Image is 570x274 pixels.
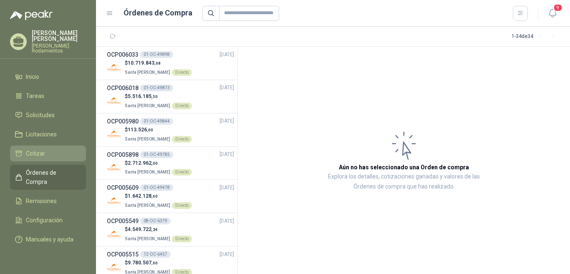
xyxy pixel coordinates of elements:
a: OCP00603301-OC-49898[DATE] Company Logo$10.719.843,68Santa [PERSON_NAME]Directo [107,50,234,76]
span: Configuración [26,216,63,225]
img: Company Logo [107,194,121,208]
h3: OCP005980 [107,117,139,126]
p: [PERSON_NAME] Rodamientos [32,43,86,53]
span: Solicitudes [26,111,55,120]
img: Company Logo [107,94,121,108]
img: Company Logo [107,127,121,142]
div: Directo [172,202,192,209]
span: [DATE] [219,217,234,225]
a: Solicitudes [10,107,86,123]
span: [DATE] [219,251,234,259]
span: Santa [PERSON_NAME] [125,70,170,75]
h3: OCP005898 [107,150,139,159]
h3: OCP006033 [107,50,139,59]
span: 9 [553,4,562,12]
span: ,00 [147,128,153,132]
a: OCP00589801-OC-49785[DATE] Company Logo$2.712.962,00Santa [PERSON_NAME]Directo [107,150,234,176]
p: $ [125,159,192,167]
span: 4.549.722 [128,226,158,232]
span: 5.516.185 [128,93,158,99]
span: Órdenes de Compra [26,168,78,186]
div: 08-OC-6379 [140,218,171,224]
span: Cotizar [26,149,45,158]
div: 01-OC-49785 [140,151,173,158]
span: ,60 [151,194,158,199]
span: Santa [PERSON_NAME] [125,170,170,174]
span: [DATE] [219,184,234,192]
span: Inicio [26,72,39,81]
p: $ [125,59,192,67]
span: ,24 [151,227,158,232]
div: 01-OC-49478 [140,184,173,191]
span: Santa [PERSON_NAME] [125,103,170,108]
div: Directo [172,169,192,176]
h3: Aún no has seleccionado una Orden de compra [339,163,469,172]
span: [DATE] [219,117,234,125]
button: 9 [545,6,560,21]
img: Logo peakr [10,10,53,20]
div: 01-OC-49898 [140,51,173,58]
a: Configuración [10,212,86,228]
a: Manuales y ayuda [10,231,86,247]
div: 01-OC-49873 [140,85,173,91]
p: $ [125,259,192,267]
p: $ [125,226,192,234]
span: 1.642.128 [128,193,158,199]
span: ,00 [151,161,158,166]
h3: OCP005515 [107,250,139,259]
span: [DATE] [219,51,234,59]
h3: OCP005609 [107,183,139,192]
span: Licitaciones [26,130,57,139]
a: OCP00554908-OC-6379[DATE] Company Logo$4.549.722,24Santa [PERSON_NAME]Directo [107,216,234,243]
span: ,68 [154,61,161,65]
span: 9.780.507 [128,260,158,266]
span: 2.712.962 [128,160,158,166]
span: [DATE] [219,151,234,158]
span: Santa [PERSON_NAME] [125,137,170,141]
p: Explora los detalles, cotizaciones ganadas y valores de las Órdenes de compra que has realizado. [321,172,487,192]
a: OCP00560901-OC-49478[DATE] Company Logo$1.642.128,60Santa [PERSON_NAME]Directo [107,183,234,209]
span: 10.719.843 [128,60,161,66]
span: ,50 [151,94,158,99]
span: Manuales y ayuda [26,235,73,244]
a: OCP00601801-OC-49873[DATE] Company Logo$5.516.185,50Santa [PERSON_NAME]Directo [107,83,234,110]
p: $ [125,93,192,101]
p: [PERSON_NAME] [PERSON_NAME] [32,30,86,42]
h3: OCP006018 [107,83,139,93]
div: Directo [172,103,192,109]
div: Directo [172,69,192,76]
span: [DATE] [219,84,234,92]
span: Santa [PERSON_NAME] [125,236,170,241]
img: Company Logo [107,60,121,75]
span: Tareas [26,91,44,101]
img: Company Logo [107,227,121,241]
h3: OCP005549 [107,216,139,226]
div: Directo [172,236,192,242]
a: OCP00598001-OC-49844[DATE] Company Logo$113.526,00Santa [PERSON_NAME]Directo [107,117,234,143]
img: Company Logo [107,160,121,175]
div: 01-OC-49844 [140,118,173,125]
span: Remisiones [26,196,57,206]
span: 113.526 [128,127,153,133]
div: 12-OC-6457 [140,251,171,258]
a: Tareas [10,88,86,104]
a: Cotizar [10,146,86,161]
a: Licitaciones [10,126,86,142]
span: ,66 [151,261,158,265]
a: Remisiones [10,193,86,209]
div: Directo [172,136,192,143]
p: $ [125,192,192,200]
span: Santa [PERSON_NAME] [125,203,170,208]
div: 1 - 34 de 34 [512,30,560,43]
h1: Órdenes de Compra [124,7,192,19]
a: Órdenes de Compra [10,165,86,190]
p: $ [125,126,192,134]
a: Inicio [10,69,86,85]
